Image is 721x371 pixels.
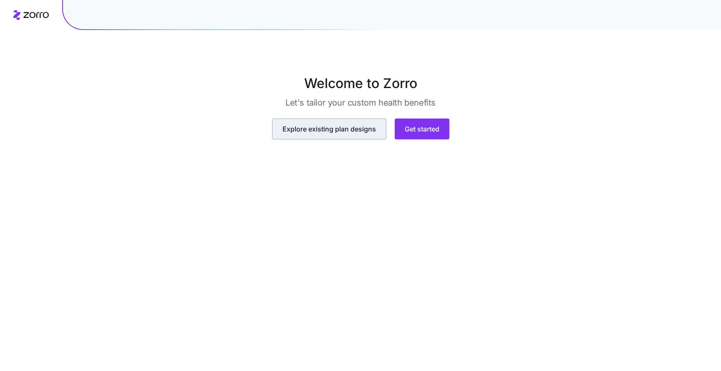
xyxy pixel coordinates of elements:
[405,134,439,144] span: Get started
[282,134,376,144] span: Explore existing plan designs
[187,112,534,122] img: stellaHeroImage
[395,129,449,150] button: Get started
[272,129,386,150] button: Explore existing plan designs
[285,97,436,109] h3: Let's tailor your custom health benefits
[154,73,567,93] h1: Welcome to Zorro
